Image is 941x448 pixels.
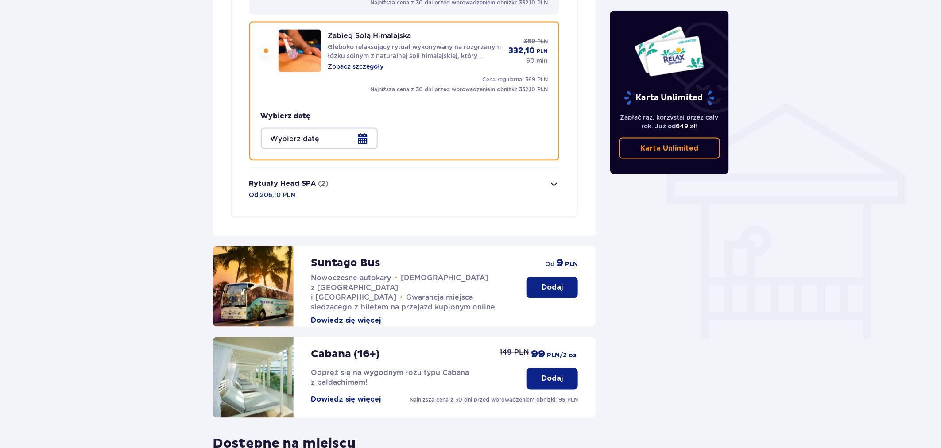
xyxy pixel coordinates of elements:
p: Zobacz szczegóły [328,62,384,71]
img: attraction [213,246,294,327]
button: Dowiedz się więcej [311,316,381,326]
span: • [395,274,398,283]
p: Od 206,10 PLN [249,190,296,199]
p: Zabieg Solą Himalajską [328,31,411,40]
p: (2) [318,179,329,189]
span: PLN [537,38,548,46]
p: 60 min [526,56,548,65]
span: 99 [531,348,545,361]
button: Rytuały Head SPA(2)Od 206,10 PLN [249,168,560,210]
p: Wybierz datę [261,111,311,121]
p: 149 PLN [500,348,529,358]
p: Cena regularna: 369 PLN [482,76,548,84]
span: Odpręż się na wygodnym łożu typu Cabana z baldachimem! [311,369,469,387]
p: 332,10 [508,46,535,56]
p: Dodaj [542,283,563,293]
span: 649 zł [676,123,696,130]
img: 68e4ed89c04ed631723256.jpg [279,30,321,72]
p: Rytuały Head SPA [249,179,317,189]
button: Dowiedz się więcej [311,395,381,405]
p: Karta Unlimited [623,90,716,106]
span: Nowoczesne autokary [311,274,391,282]
p: Cabana (16+) [311,348,380,361]
span: PLN [565,260,578,269]
p: Dodaj [542,374,563,384]
p: Najniższa cena z 30 dni przed wprowadzeniem obniżki: 99 PLN [410,396,578,404]
button: Dodaj [527,368,578,390]
span: • [400,294,403,302]
a: Karta Unlimited [619,138,720,159]
span: od [545,260,554,269]
p: Suntago Bus [311,257,381,270]
img: attraction [213,337,294,418]
span: PLN /2 os. [547,351,578,360]
p: Karta Unlimited [640,143,698,153]
button: Dodaj [527,277,578,298]
p: 369 [523,37,535,46]
span: 9 [556,257,563,270]
span: [DEMOGRAPHIC_DATA] z [GEOGRAPHIC_DATA] i [GEOGRAPHIC_DATA] [311,274,488,302]
p: Najniższa cena z 30 dni przed wprowadzeniem obniżki: 332,10 PLN [370,85,548,93]
p: Zapłać raz, korzystaj przez cały rok. Już od ! [619,113,720,131]
p: PLN [537,47,548,55]
img: Dwie karty całoroczne do Suntago z napisem 'UNLIMITED RELAX', na białym tle z tropikalnymi liśćmi... [634,26,705,77]
p: Głęboko relaksujący rytuał wykonywany na rozgrzanym łóżku solnym z naturalnej soli himalajskiej, ... [328,42,502,60]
